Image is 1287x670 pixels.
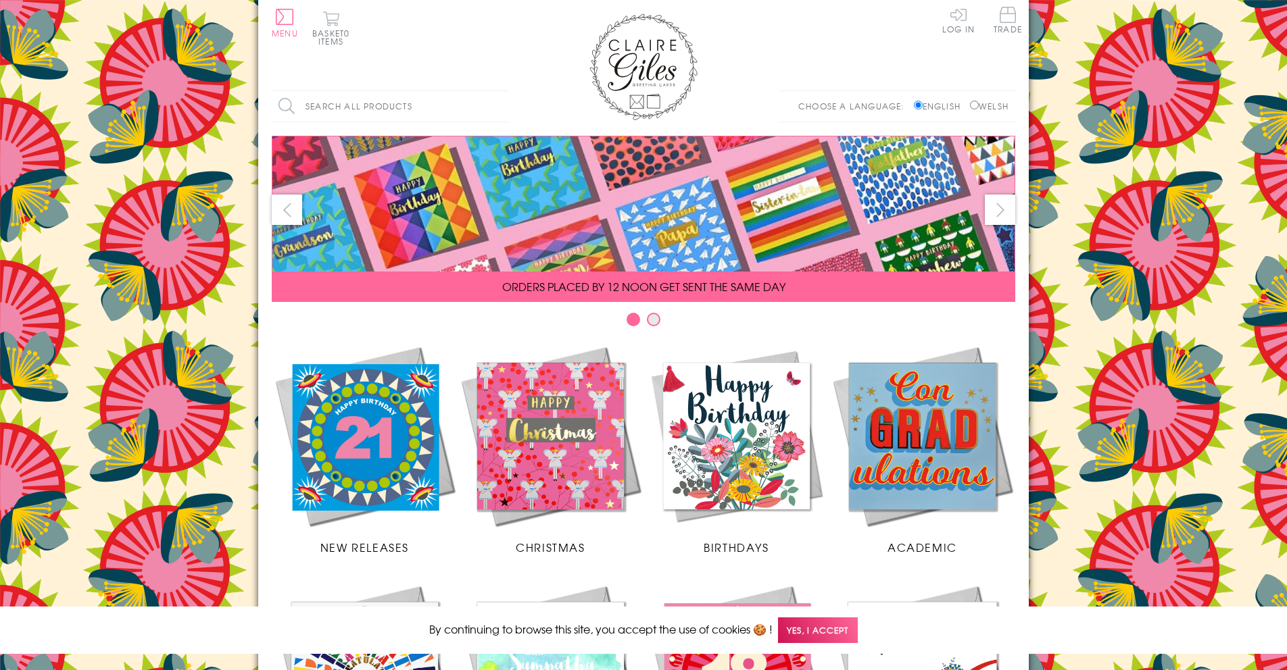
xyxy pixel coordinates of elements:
span: Yes, I accept [778,617,858,644]
a: Academic [829,343,1015,555]
span: Birthdays [704,539,769,555]
a: Trade [994,7,1022,36]
button: Menu [272,9,298,37]
a: New Releases [272,343,458,555]
span: Trade [994,7,1022,33]
button: Carousel Page 2 [647,313,660,326]
a: Log In [942,7,975,33]
span: Menu [272,27,298,39]
span: New Releases [320,539,409,555]
input: Search all products [272,91,508,122]
span: Christmas [516,539,585,555]
a: Christmas [458,343,643,555]
input: Search [495,91,508,122]
input: Welsh [970,101,979,109]
button: next [985,195,1015,225]
label: Welsh [970,100,1009,112]
span: ORDERS PLACED BY 12 NOON GET SENT THE SAME DAY [502,278,785,294]
button: Basket0 items [312,11,349,45]
div: Carousel Pagination [272,312,1015,333]
button: prev [272,195,302,225]
a: Birthdays [643,343,829,555]
button: Carousel Page 1 (Current Slide) [627,313,640,326]
p: Choose a language: [798,100,911,112]
img: Claire Giles Greetings Cards [589,14,698,120]
input: English [914,101,923,109]
label: English [914,100,967,112]
span: Academic [888,539,957,555]
span: 0 items [318,27,349,47]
